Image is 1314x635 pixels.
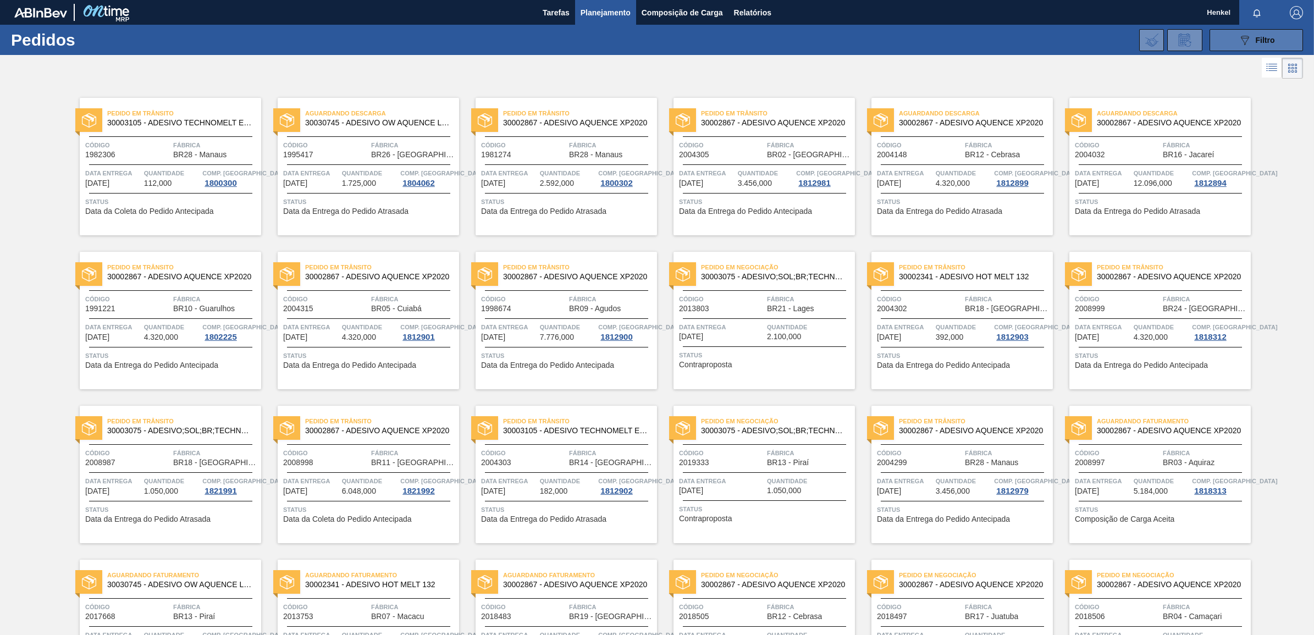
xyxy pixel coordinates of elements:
[540,168,596,179] span: Quantidade
[85,361,218,369] span: Data da Entrega do Pedido Antecipada
[877,207,1002,216] span: Data da Entrega do Pedido Atrasada
[1134,168,1190,179] span: Quantidade
[202,179,239,187] div: 1800300
[679,333,703,341] span: 02/09/2025
[63,406,261,543] a: statusPedido em Trânsito30003075 - ADESIVO;SOL;BR;TECHNOMELT SUPRA HT 35125Código2008987FábricaBR...
[701,273,846,281] span: 30003075 - ADESIVO;SOL;BR;TECHNOMELT SUPRA HT 35125
[1075,140,1160,151] span: Código
[503,427,648,435] span: 30003105 - ADESIVO TECHNOMELT EM 362
[1134,476,1190,487] span: Quantidade
[144,487,178,495] span: 1.050,000
[85,476,141,487] span: Data entrega
[877,350,1050,361] span: Status
[85,487,109,495] span: 08/09/2025
[1075,459,1105,467] span: 2008997
[85,179,109,187] span: 15/08/2025
[481,168,537,179] span: Data entrega
[85,305,115,313] span: 1991221
[85,207,214,216] span: Data da Coleta do Pedido Antecipada
[1075,196,1248,207] span: Status
[738,168,794,179] span: Quantidade
[855,252,1053,389] a: statusPedido em Trânsito30002341 - ADESIVO HOT MELT 132Código2004302FábricaBR18 - [GEOGRAPHIC_DAT...
[503,273,648,281] span: 30002867 - ADESIVO AQUENCE XP2020
[1290,6,1303,19] img: Logout
[679,140,764,151] span: Código
[936,179,970,187] span: 4.320,000
[371,151,456,159] span: BR26 - Uberlândia
[767,294,852,305] span: Fábrica
[877,322,933,333] span: Data entrega
[1075,305,1105,313] span: 2008999
[342,322,398,333] span: Quantidade
[283,207,408,216] span: Data da Entrega do Pedido Atrasada
[899,273,1044,281] span: 30002341 - ADESIVO HOT MELT 132
[107,427,252,435] span: 30003075 - ADESIVO;SOL;BR;TECHNOMELT SUPRA HT 35125
[965,448,1050,459] span: Fábrica
[481,333,505,341] span: 01/09/2025
[994,322,1050,341] a: Comp. [GEOGRAPHIC_DATA]1812903
[400,333,437,341] div: 1812901
[569,305,621,313] span: BR09 - Agudos
[1163,151,1214,159] span: BR16 - Jacareí
[994,168,1050,187] a: Comp. [GEOGRAPHIC_DATA]1812899
[569,140,654,151] span: Fábrica
[1097,416,1251,427] span: Aguardando Faturamento
[481,476,537,487] span: Data entrega
[342,168,398,179] span: Quantidade
[144,179,172,187] span: 112,000
[342,333,376,341] span: 4.320,000
[107,108,261,119] span: Pedido em Trânsito
[1075,294,1160,305] span: Código
[144,476,200,487] span: Quantidade
[261,98,459,235] a: statusAguardando Descarga30030745 - ADESIVO OW AQUENCE LG 30 MCRCódigo1995417FábricaBR26 - [GEOGR...
[767,305,814,313] span: BR21 - Lages
[202,322,288,333] span: Comp. Carga
[540,179,574,187] span: 2.592,000
[1192,168,1277,179] span: Comp. Carga
[481,196,654,207] span: Status
[305,273,450,281] span: 30002867 - ADESIVO AQUENCE XP2020
[481,350,654,361] span: Status
[701,416,855,427] span: Pedido em Negociação
[1192,476,1277,487] span: Comp. Carga
[598,168,683,179] span: Comp. Carga
[598,322,654,341] a: Comp. [GEOGRAPHIC_DATA]1812900
[679,322,764,333] span: Data entrega
[569,151,622,159] span: BR28 - Manaus
[965,459,1018,467] span: BR28 - Manaus
[1192,322,1277,333] span: Comp. Carga
[261,252,459,389] a: statusPedido em Trânsito30002867 - ADESIVO AQUENCE XP2020Código2004315FábricaBR05 - CuiabáData en...
[1163,305,1248,313] span: BR24 - Ponta Grossa
[481,487,505,495] span: 09/09/2025
[767,140,852,151] span: Fábrica
[936,476,992,487] span: Quantidade
[283,322,339,333] span: Data entrega
[1163,448,1248,459] span: Fábrica
[1075,322,1131,333] span: Data entrega
[280,267,294,281] img: status
[899,427,1044,435] span: 30002867 - ADESIVO AQUENCE XP2020
[657,98,855,235] a: statusPedido em Trânsito30002867 - ADESIVO AQUENCE XP2020Código2004305FábricaBR02 - [GEOGRAPHIC_D...
[581,6,631,19] span: Planejamento
[796,168,852,187] a: Comp. [GEOGRAPHIC_DATA]1812981
[82,113,96,128] img: status
[305,427,450,435] span: 30002867 - ADESIVO AQUENCE XP2020
[342,487,376,495] span: 6.048,000
[899,262,1053,273] span: Pedido em Trânsito
[877,179,901,187] span: 29/08/2025
[85,448,170,459] span: Código
[569,459,654,467] span: BR14 - Curitibana
[877,140,962,151] span: Código
[679,504,852,515] span: Status
[85,140,170,151] span: Código
[767,448,852,459] span: Fábrica
[877,151,907,159] span: 2004148
[283,350,456,361] span: Status
[767,487,801,495] span: 1.050,000
[283,504,456,515] span: Status
[261,406,459,543] a: statusPedido em Trânsito30002867 - ADESIVO AQUENCE XP2020Código2008998FábricaBR11 - [GEOGRAPHIC_D...
[459,252,657,389] a: statusPedido em Trânsito30002867 - ADESIVO AQUENCE XP2020Código1998674FábricaBR09 - AgudosData en...
[543,6,570,19] span: Tarefas
[936,168,992,179] span: Quantidade
[1097,427,1242,435] span: 30002867 - ADESIVO AQUENCE XP2020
